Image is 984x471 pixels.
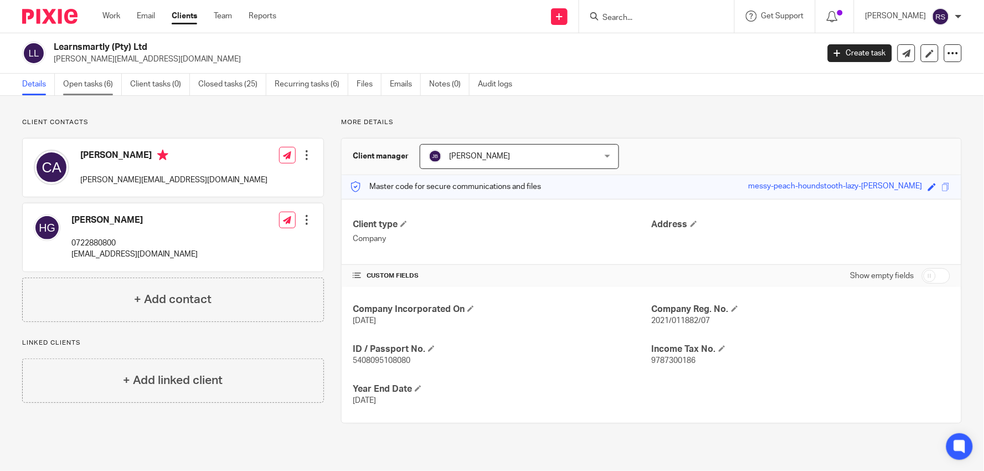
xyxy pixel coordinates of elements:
[652,317,710,325] span: 2021/011882/07
[275,74,348,95] a: Recurring tasks (6)
[34,214,60,241] img: svg%3E
[828,44,892,62] a: Create task
[214,11,232,22] a: Team
[429,74,470,95] a: Notes (0)
[172,11,197,22] a: Clients
[54,54,811,65] p: [PERSON_NAME][EMAIL_ADDRESS][DOMAIN_NAME]
[22,118,324,127] p: Client contacts
[71,238,198,249] p: 0722880800
[54,42,660,53] h2: Learnsmartly (Pty) Ltd
[353,233,651,244] p: Company
[157,150,168,161] i: Primary
[80,175,267,186] p: [PERSON_NAME][EMAIL_ADDRESS][DOMAIN_NAME]
[449,152,510,160] span: [PERSON_NAME]
[761,12,804,20] span: Get Support
[353,151,409,162] h3: Client manager
[71,249,198,260] p: [EMAIL_ADDRESS][DOMAIN_NAME]
[130,74,190,95] a: Client tasks (0)
[22,74,55,95] a: Details
[137,11,155,22] a: Email
[390,74,421,95] a: Emails
[80,150,267,163] h4: [PERSON_NAME]
[652,219,950,231] h4: Address
[353,317,376,325] span: [DATE]
[249,11,276,22] a: Reports
[353,344,651,355] h4: ID / Passport No.
[429,150,442,163] img: svg%3E
[865,11,926,22] p: [PERSON_NAME]
[198,74,266,95] a: Closed tasks (25)
[341,118,962,127] p: More details
[22,42,45,65] img: svg%3E
[652,304,950,315] h4: Company Reg. No.
[357,74,382,95] a: Files
[478,74,521,95] a: Audit logs
[353,357,410,365] span: 5408095108080
[22,9,78,24] img: Pixie
[134,291,212,308] h4: + Add contact
[749,181,923,193] div: messy-peach-houndstooth-lazy-[PERSON_NAME]
[932,8,950,25] img: svg%3E
[123,372,223,389] h4: + Add linked client
[851,270,914,281] label: Show empty fields
[353,383,651,395] h4: Year End Date
[601,13,701,23] input: Search
[102,11,120,22] a: Work
[652,344,950,355] h4: Income Tax No.
[353,219,651,231] h4: Client type
[353,304,651,315] h4: Company Incorporated On
[350,181,541,192] p: Master code for secure communications and files
[353,397,376,405] span: [DATE]
[63,74,122,95] a: Open tasks (6)
[34,150,69,185] img: svg%3E
[652,357,696,365] span: 9787300186
[71,214,198,226] h4: [PERSON_NAME]
[353,272,651,280] h4: CUSTOM FIELDS
[22,339,324,347] p: Linked clients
